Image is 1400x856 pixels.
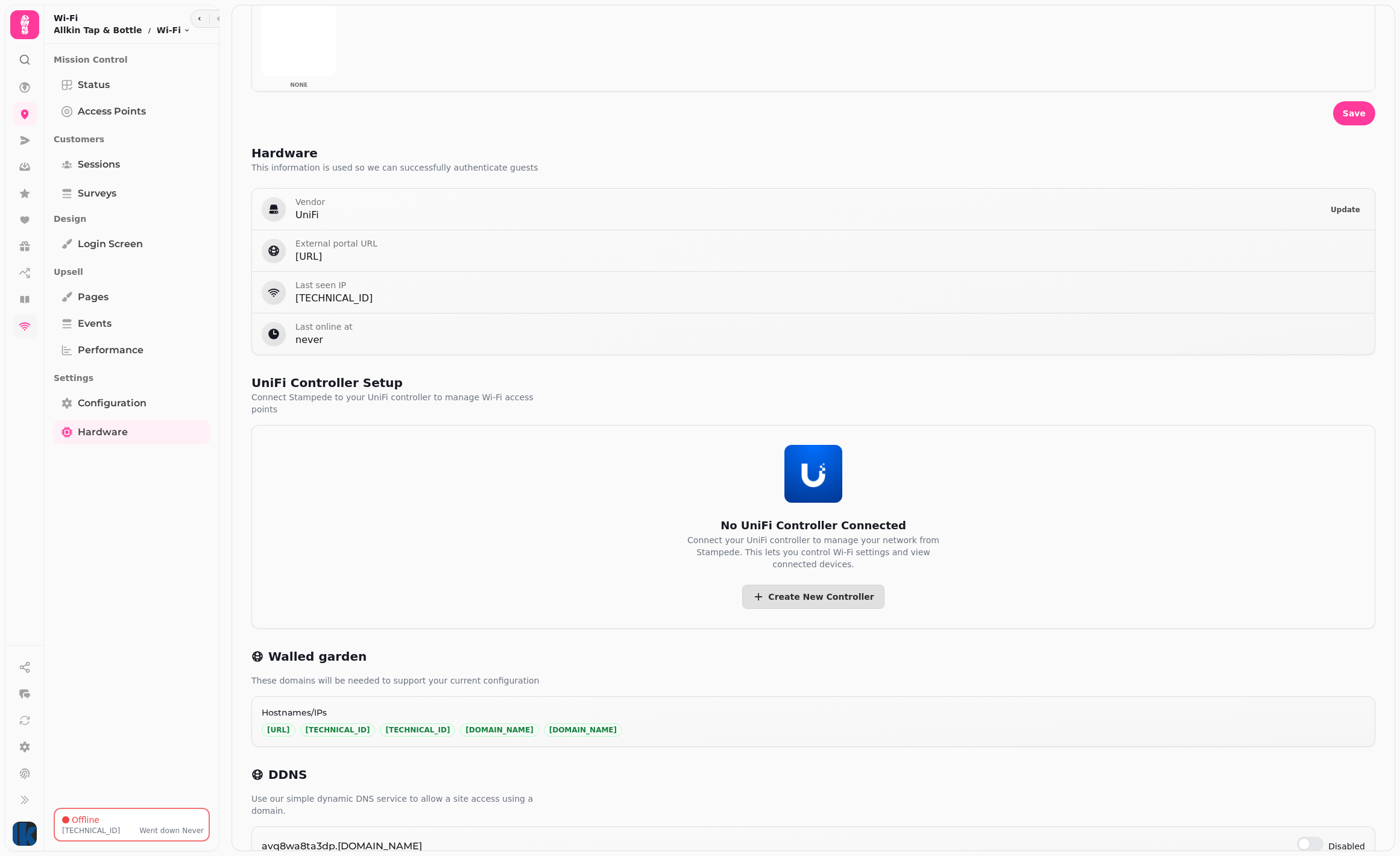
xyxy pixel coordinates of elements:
[78,425,128,439] span: Hardware
[1328,840,1365,852] span: Disabled
[78,104,146,119] span: Access Points
[54,73,210,97] a: Status
[54,12,191,24] h2: Wi-Fi
[268,648,367,665] h2: Walled garden
[295,238,1365,250] p: External portal URL
[262,81,336,90] p: None
[262,707,1365,719] h3: Hostnames/IPs
[54,312,210,336] a: Events
[460,723,538,737] div: [DOMAIN_NAME]
[262,839,422,854] h3: avq8wa8ta3dp .[DOMAIN_NAME]
[78,316,112,331] span: Events
[768,593,874,601] span: Create New Controller
[300,723,376,737] div: [TECHNICAL_ID]
[54,261,210,283] p: Upsell
[10,822,39,846] button: User avatar
[54,24,142,36] p: Allkin Tap & Bottle
[251,162,560,174] p: This information is used so we can successfully authenticate guests
[54,49,210,71] p: Mission Control
[1331,206,1360,213] span: Update
[54,367,210,389] p: Settings
[54,808,210,842] button: Offline[TECHNICAL_ID]Went downNever
[54,338,210,362] a: Performance
[742,585,884,609] button: Create New Controller
[78,343,143,357] span: Performance
[295,196,1316,208] p: Vendor
[295,321,1365,333] p: Last online at
[54,181,210,206] a: Surveys
[1343,109,1366,118] span: Save
[54,153,210,177] a: Sessions
[78,237,143,251] span: Login screen
[251,391,560,415] p: Connect Stampede to your UniFi controller to manage Wi-Fi access points
[268,766,307,783] h2: DDNS
[78,290,109,304] span: Pages
[78,186,116,201] span: Surveys
[72,814,99,826] p: Offline
[295,208,1316,222] p: UniFi
[544,723,622,737] div: [DOMAIN_NAME]
[784,445,842,503] img: UniFi Logo
[44,44,219,808] nav: Tabs
[54,24,191,36] nav: breadcrumb
[1333,101,1375,125] button: Save
[139,826,180,835] span: Went down
[295,250,1365,264] p: [URL]
[78,396,147,411] span: Configuration
[157,24,191,36] button: Wi-Fi
[262,723,295,737] div: [URL]
[54,232,210,256] a: Login screen
[251,145,318,162] h2: Hardware
[13,822,37,846] img: User avatar
[251,675,560,687] p: These domains will be needed to support your current configuration
[182,826,204,835] span: Never
[54,420,210,444] a: Hardware
[54,391,210,415] a: Configuration
[295,291,1365,306] p: [TECHNICAL_ID]
[78,157,120,172] span: Sessions
[54,208,210,230] p: Design
[78,78,110,92] span: Status
[54,285,210,309] a: Pages
[271,517,1355,534] h2: No UniFi Controller Connected
[380,723,455,737] div: [TECHNICAL_ID]
[54,99,210,124] a: Access Points
[251,374,403,391] h2: UniFi Controller Setup
[54,128,210,150] p: Customers
[1326,204,1365,216] button: Update
[678,534,948,570] p: Connect your UniFi controller to manage your network from Stampede. This lets you control Wi-Fi s...
[251,793,560,817] p: Use our simple dynamic DNS service to allow a site access using a domain.
[295,333,1365,347] p: never
[295,279,1365,291] p: Last seen IP
[62,826,120,836] p: [TECHNICAL_ID]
